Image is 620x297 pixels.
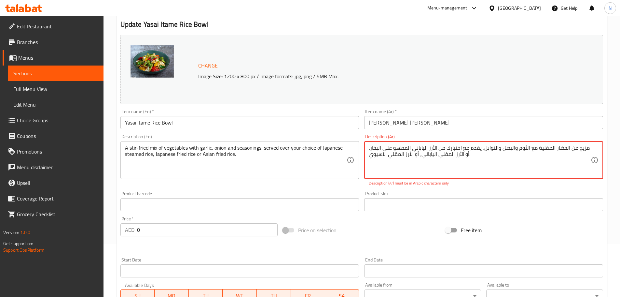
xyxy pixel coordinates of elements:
span: Menu disclaimer [17,163,98,171]
span: Menus [18,54,98,62]
input: Please enter product barcode [120,198,359,211]
p: AED [125,226,134,234]
span: Sections [13,69,98,77]
img: mmw_638927645937398772 [131,45,174,78]
span: Change [198,61,218,70]
a: Coverage Report [3,191,103,206]
span: Edit Menu [13,101,98,109]
span: Edit Restaurant [17,22,98,30]
span: Full Menu View [13,85,98,93]
a: Support.OpsPlatform [3,246,45,254]
a: Menus [3,50,103,66]
span: Upsell [17,179,98,187]
a: Branches [3,34,103,50]
span: Free item [461,226,482,234]
input: Enter name En [120,116,359,129]
a: Promotions [3,144,103,159]
a: Choice Groups [3,112,103,128]
p: Image Size: 1200 x 800 px / Image formats: jpg, png / 5MB Max. [196,72,543,80]
input: Please enter price [137,223,278,236]
div: [GEOGRAPHIC_DATA] [498,5,541,12]
span: Coupons [17,132,98,140]
div: Menu-management [427,4,467,12]
input: Please enter product sku [364,198,603,211]
a: Full Menu View [8,81,103,97]
input: Enter name Ar [364,116,603,129]
a: Upsell [3,175,103,191]
button: Change [196,59,220,72]
span: Get support on: [3,239,33,248]
p: Description (Ar) must be in Arabic characters only [369,180,599,186]
a: Sections [8,66,103,81]
textarea: مزيج من الخضار المقلية مع الثوم والبصل والتوابل، يقدم مع اختيارك من الأرز الياباني المطهو ​​على ا... [369,145,591,176]
h2: Update Yasai Itame Rice Bowl [120,20,603,29]
span: N [609,5,612,12]
span: Coverage Report [17,195,98,202]
a: Edit Restaurant [3,19,103,34]
span: Branches [17,38,98,46]
a: Menu disclaimer [3,159,103,175]
span: 1.0.0 [20,228,30,237]
a: Edit Menu [8,97,103,112]
span: Choice Groups [17,116,98,124]
textarea: A stir-fried mix of vegetables with garlic, onion and seasonings, served over your choice of Japa... [125,145,347,176]
span: Grocery Checklist [17,210,98,218]
span: Price on selection [298,226,337,234]
a: Coupons [3,128,103,144]
a: Grocery Checklist [3,206,103,222]
span: Version: [3,228,19,237]
span: Promotions [17,148,98,156]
